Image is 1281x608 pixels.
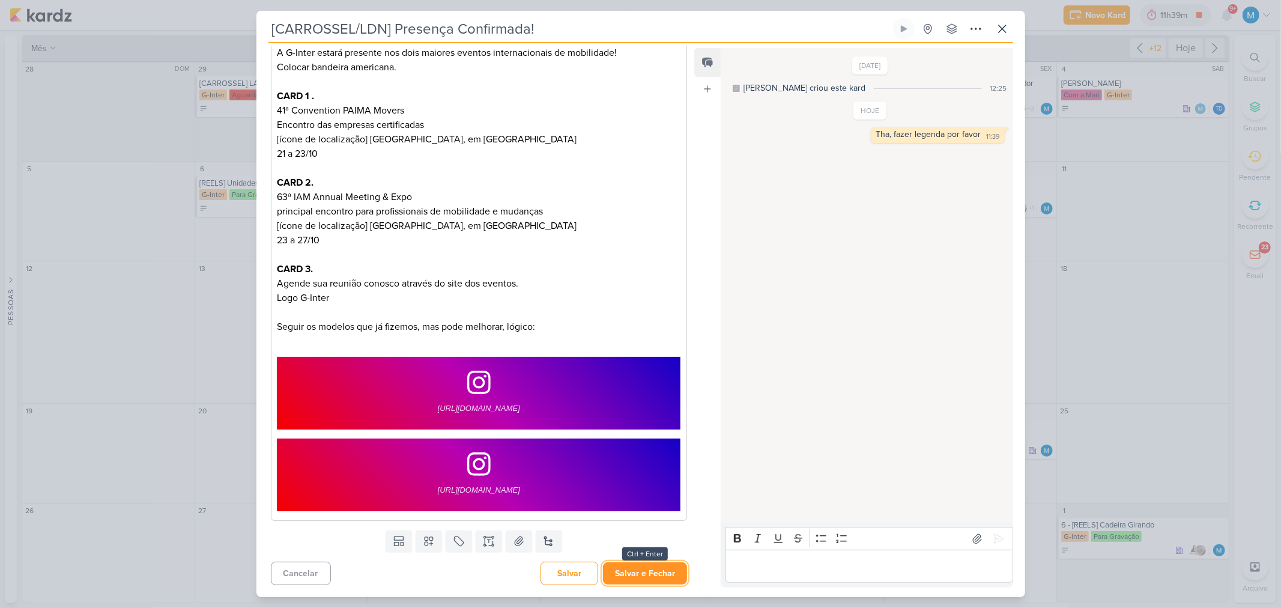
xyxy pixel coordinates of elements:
[876,129,981,139] div: Tha, fazer legenda por favor
[987,132,1000,142] div: 11:39
[277,90,314,102] strong: CARD 1 .
[603,562,687,585] button: Salvar e Fechar
[277,60,680,74] p: Colocar bandeira americana.
[541,562,598,585] button: Salvar
[277,46,680,60] p: A G-Inter estará presente nos dois maiores eventos internacionais de mobilidade!
[277,291,680,334] p: Logo G-Inter Seguir os modelos que já fizemos, mas pode melhorar, lógico:
[743,82,865,94] div: [PERSON_NAME] criou este kard
[271,7,688,520] div: Editor editing area: main
[438,483,520,497] a: [URL][DOMAIN_NAME]
[271,562,331,585] button: Cancelar
[277,276,680,291] p: Agende sua reunião conosco através do site dos eventos.
[438,401,520,416] a: [URL][DOMAIN_NAME]
[277,263,313,275] strong: CARD 3.
[725,527,1013,550] div: Editor toolbar
[277,177,313,189] strong: CARD 2.
[725,550,1013,583] div: Editor editing area: main
[899,24,909,34] div: Ligar relógio
[268,18,891,40] input: Kard Sem Título
[622,547,668,561] div: Ctrl + Enter
[277,233,680,248] p: 23 a 27/10
[277,190,680,219] p: 63ª IAM Annual Meeting & Expo principal encontro para profissionais de mobilidade e mudanças
[277,219,680,233] p: [ícone de localização] [GEOGRAPHIC_DATA], em [GEOGRAPHIC_DATA]
[990,83,1007,94] div: 12:25
[277,89,680,147] p: 41ª Convention PAIMA Movers Encontro das empresas certificadas [ícone de localização] [GEOGRAPHIC...
[277,147,680,161] p: 21 a 23/10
